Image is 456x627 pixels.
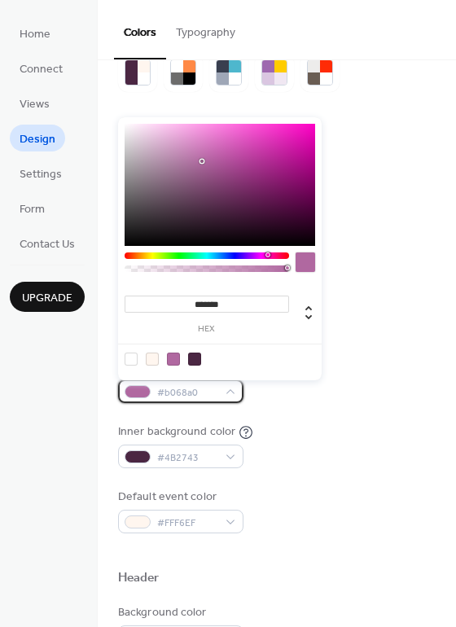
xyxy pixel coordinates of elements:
[167,353,180,366] div: rgb(176, 104, 160)
[118,423,235,441] div: Inner background color
[20,61,63,78] span: Connect
[188,353,201,366] div: rgb(75, 39, 67)
[10,282,85,312] button: Upgrade
[118,570,160,587] div: Header
[118,604,240,621] div: Background color
[20,166,62,183] span: Settings
[10,230,85,256] a: Contact Us
[10,160,72,186] a: Settings
[20,96,50,113] span: Views
[10,90,59,116] a: Views
[157,515,217,532] span: #FFF6EF
[20,26,50,43] span: Home
[125,325,289,334] label: hex
[10,55,72,81] a: Connect
[10,195,55,221] a: Form
[20,201,45,218] span: Form
[22,290,72,307] span: Upgrade
[10,20,60,46] a: Home
[20,131,55,148] span: Design
[146,353,159,366] div: rgb(255, 246, 239)
[157,449,217,467] span: #4B2743
[10,125,65,151] a: Design
[157,384,217,401] span: #b068a0
[20,236,75,253] span: Contact Us
[125,353,138,366] div: rgb(255, 255, 255)
[118,489,240,506] div: Default event color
